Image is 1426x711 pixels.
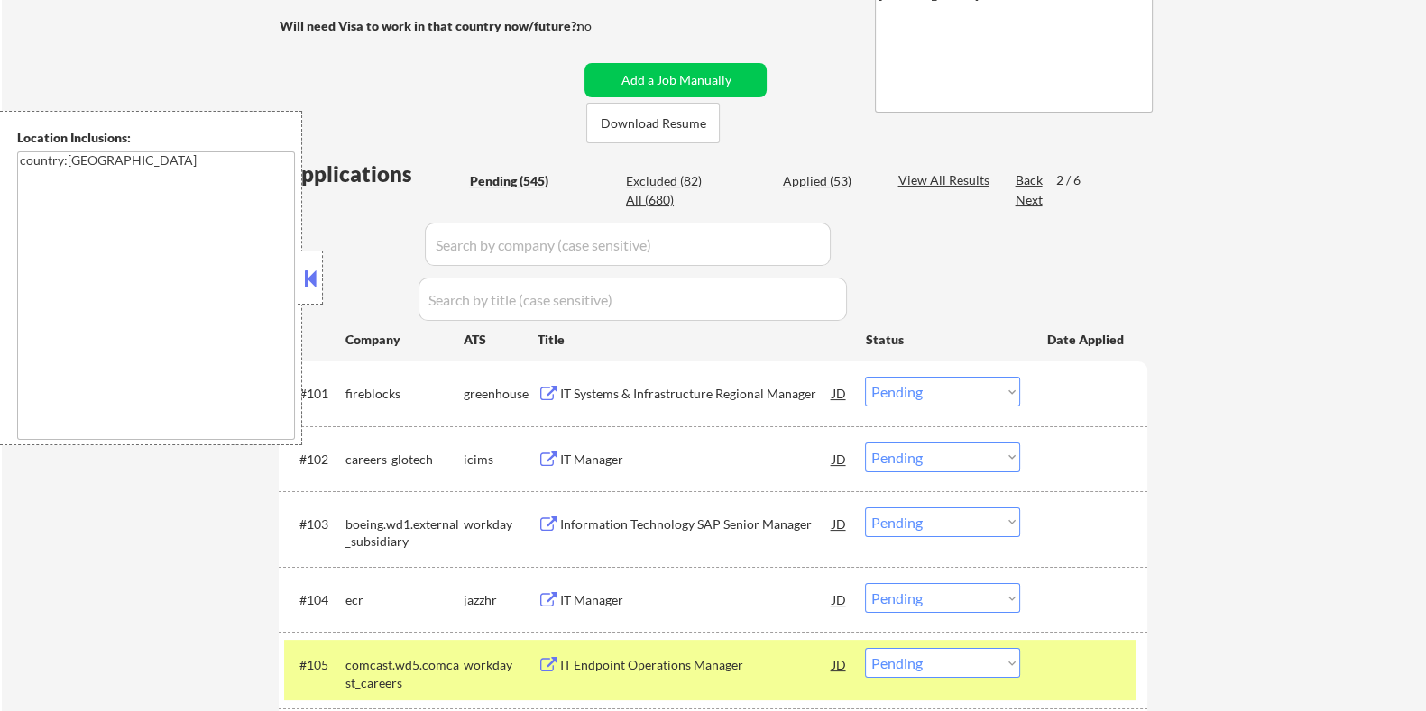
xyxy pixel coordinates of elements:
div: Back [1015,171,1044,189]
strong: Will need Visa to work in that country now/future?: [279,18,579,33]
div: fireblocks [345,385,463,403]
div: #102 [299,451,330,469]
div: Location Inclusions: [17,129,295,147]
div: workday [463,656,537,674]
div: #104 [299,591,330,609]
div: ATS [463,331,537,349]
input: Search by company (case sensitive) [425,223,831,266]
div: Excluded (82) [626,172,716,190]
button: Download Resume [586,103,720,143]
div: IT Endpoint Operations Manager [559,656,832,674]
div: Applications [284,163,463,185]
div: greenhouse [463,385,537,403]
div: no [576,17,628,35]
div: icims [463,451,537,469]
input: Search by title (case sensitive) [419,278,847,321]
div: Status [865,323,1020,355]
div: Pending (545) [469,172,559,190]
div: All (680) [626,191,716,209]
div: 2 / 6 [1055,171,1097,189]
div: comcast.wd5.comcast_careers [345,656,463,691]
div: ecr [345,591,463,609]
div: JD [830,648,848,680]
div: IT Manager [559,591,832,609]
div: JD [830,377,848,409]
div: Next [1015,191,1044,209]
div: #103 [299,515,330,533]
div: Date Applied [1046,331,1126,349]
div: IT Systems & Infrastructure Regional Manager [559,385,832,403]
button: Add a Job Manually [584,63,767,97]
div: JD [830,442,848,475]
div: Company [345,331,463,349]
div: #105 [299,656,330,674]
div: boeing.wd1.external_subsidiary [345,515,463,551]
div: JD [830,507,848,540]
div: Title [537,331,848,349]
div: JD [830,583,848,615]
div: View All Results [897,171,994,189]
div: jazzhr [463,591,537,609]
div: Applied (53) [782,172,872,190]
div: careers-glotech [345,451,463,469]
div: IT Manager [559,451,832,469]
div: workday [463,515,537,533]
div: Information Technology SAP Senior Manager [559,515,832,533]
